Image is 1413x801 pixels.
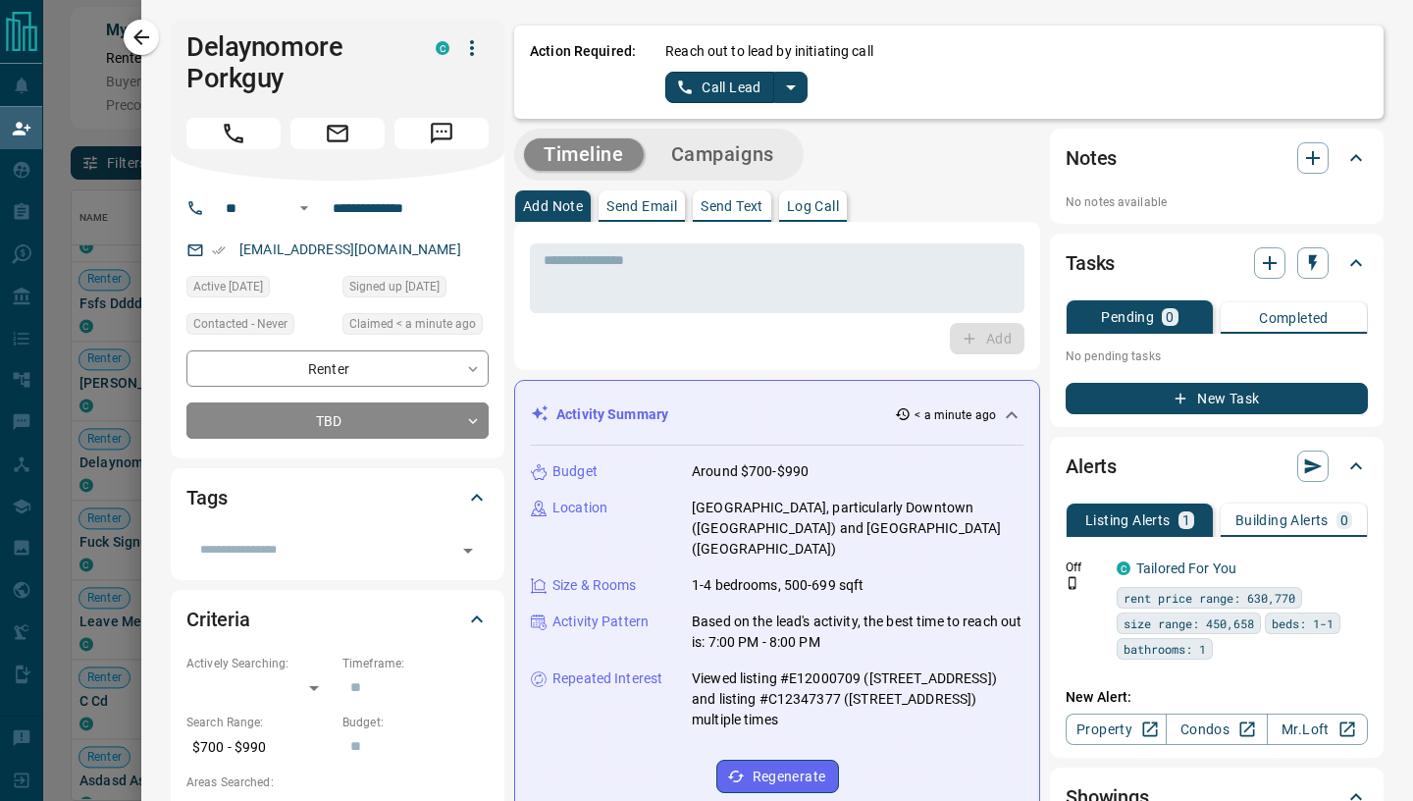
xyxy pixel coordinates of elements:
p: Log Call [787,199,839,213]
span: beds: 1-1 [1272,614,1334,633]
p: Viewed listing #E12000709 ([STREET_ADDRESS]) and listing #C12347377 ([STREET_ADDRESS]) multiple t... [692,668,1023,730]
p: Search Range: [186,714,333,731]
p: Based on the lead's activity, the best time to reach out is: 7:00 PM - 8:00 PM [692,612,1023,653]
span: Message [394,118,489,149]
div: Activity Summary< a minute ago [531,397,1023,433]
button: Regenerate [716,760,839,793]
p: No notes available [1066,193,1368,211]
span: Contacted - Never [193,314,288,334]
div: Tags [186,474,489,521]
p: $700 - $990 [186,731,333,764]
div: Thu Aug 28 2025 [342,276,489,303]
div: Fri Aug 29 2025 [186,276,333,303]
h2: Notes [1066,142,1117,174]
svg: Email Verified [212,243,226,257]
div: Alerts [1066,443,1368,490]
p: No pending tasks [1066,342,1368,371]
div: Tasks [1066,240,1368,287]
div: Notes [1066,134,1368,182]
span: rent price range: 630,770 [1124,588,1295,608]
span: bathrooms: 1 [1124,639,1206,659]
h2: Tasks [1066,247,1115,279]
span: size range: 450,658 [1124,614,1254,633]
p: Timeframe: [342,655,489,672]
p: Location [552,498,607,518]
p: Budget [552,461,598,482]
p: Around $700-$990 [692,461,809,482]
span: Claimed < a minute ago [349,314,476,334]
p: Size & Rooms [552,575,637,596]
p: 0 [1166,310,1174,324]
div: condos.ca [1117,561,1130,575]
p: Listing Alerts [1085,513,1171,527]
h2: Alerts [1066,451,1117,482]
a: Mr.Loft [1267,714,1368,745]
p: < a minute ago [915,406,996,424]
p: 0 [1340,513,1348,527]
p: Off [1066,559,1105,576]
span: Signed up [DATE] [349,277,440,296]
h2: Tags [186,482,227,513]
a: Condos [1166,714,1267,745]
p: 1-4 bedrooms, 500-699 sqft [692,575,863,596]
p: Activity Pattern [552,612,649,632]
a: [EMAIL_ADDRESS][DOMAIN_NAME] [239,241,461,257]
p: New Alert: [1066,687,1368,708]
button: Timeline [524,138,644,171]
p: Budget: [342,714,489,731]
div: Wed Oct 15 2025 [342,313,489,341]
a: Property [1066,714,1167,745]
p: 1 [1182,513,1190,527]
button: Open [292,196,316,220]
p: Send Text [701,199,763,213]
div: Criteria [186,596,489,643]
svg: Push Notification Only [1066,576,1079,590]
p: Pending [1101,310,1154,324]
div: Renter [186,350,489,387]
p: Areas Searched: [186,774,489,791]
p: Activity Summary [556,404,668,425]
p: Building Alerts [1235,513,1329,527]
h2: Criteria [186,604,250,635]
p: Actively Searching: [186,655,333,672]
div: split button [665,72,808,103]
a: Tailored For You [1136,561,1236,576]
p: Completed [1259,311,1329,325]
span: Active [DATE] [193,277,263,296]
p: Repeated Interest [552,668,662,689]
p: Action Required: [530,41,636,103]
span: Email [290,118,385,149]
p: Send Email [606,199,677,213]
button: Call Lead [665,72,774,103]
div: condos.ca [436,41,449,55]
p: Reach out to lead by initiating call [665,41,873,62]
span: Call [186,118,281,149]
button: Campaigns [652,138,794,171]
h1: Delaynomore Porkguy [186,31,406,94]
div: TBD [186,402,489,439]
p: [GEOGRAPHIC_DATA], particularly Downtown ([GEOGRAPHIC_DATA]) and [GEOGRAPHIC_DATA] ([GEOGRAPHIC_D... [692,498,1023,560]
button: New Task [1066,383,1368,414]
p: Add Note [523,199,583,213]
button: Open [454,537,482,564]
